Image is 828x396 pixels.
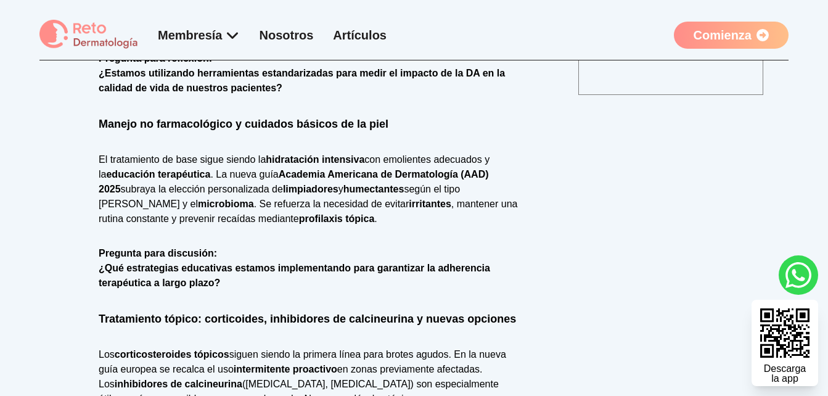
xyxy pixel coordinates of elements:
[99,263,490,288] strong: ¿Qué estrategias educativas estamos implementando para garantizar la adherencia terapéutica a lar...
[106,169,210,179] strong: educación terapéutica
[343,184,404,194] strong: humectantes
[115,349,229,360] strong: corticosteroides tópicos
[158,27,240,44] div: Membresía
[266,154,364,165] strong: hidratación intensiva
[674,22,789,49] a: Comienza
[333,28,387,42] a: Artículos
[115,379,242,389] strong: inhibidores de calcineurina
[198,199,254,209] strong: microbioma
[283,184,338,194] strong: limpiadores
[99,169,489,194] strong: Academia Americana de Dermatología (AAD) 2025
[99,115,519,133] h2: Manejo no farmacológico y cuidados básicos de la piel
[260,28,314,42] a: Nosotros
[299,213,375,224] strong: profilaxis tópica
[234,364,337,374] strong: intermitente proactivo
[99,310,519,328] h2: Tratamiento tópico: corticoides, inhibidores de calcineurina y nuevas opciones
[779,255,818,295] a: whatsapp button
[764,364,806,384] div: Descarga la app
[409,199,451,209] strong: irritantes
[99,68,505,93] strong: ¿Estamos utilizando herramientas estandarizadas para medir el impacto de la DA en la calidad de v...
[39,20,138,50] img: logo Reto dermatología
[99,152,519,226] p: El tratamiento de base sigue siendo la con emolientes adecuados y la . La nueva guía subraya la e...
[99,248,217,258] strong: Pregunta para discusión:
[99,53,212,64] strong: Pregunta para reflexión:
